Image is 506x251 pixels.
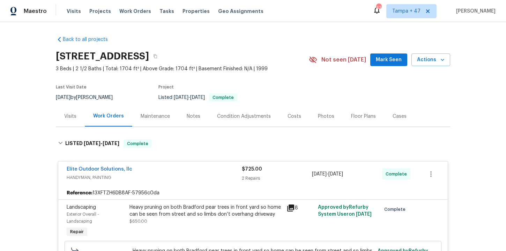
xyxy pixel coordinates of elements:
[190,95,205,100] span: [DATE]
[56,93,121,102] div: by [PERSON_NAME]
[67,205,96,210] span: Landscaping
[351,113,376,120] div: Floor Plans
[58,187,448,199] div: 13XFTZH6DB8AF-57956c0da
[56,65,309,72] span: 3 Beds | 2 1/2 Baths | Total: 1704 ft² | Above Grade: 1704 ft² | Basement Finished: N/A | 1999
[56,95,70,100] span: [DATE]
[218,8,263,15] span: Geo Assignments
[67,228,87,235] span: Repair
[158,95,237,100] span: Listed
[386,171,410,178] span: Complete
[158,85,174,89] span: Project
[376,56,402,64] span: Mark Seen
[119,8,151,15] span: Work Orders
[89,8,111,15] span: Projects
[129,204,282,218] div: Heavy pruning on both Bradford pear trees in front yard so home can be seen from street and so li...
[84,141,119,146] span: -
[411,53,450,66] button: Actions
[183,8,210,15] span: Properties
[210,95,237,100] span: Complete
[24,8,47,15] span: Maestro
[67,8,81,15] span: Visits
[312,172,327,177] span: [DATE]
[56,132,450,155] div: LISTED [DATE]-[DATE]Complete
[217,113,271,120] div: Condition Adjustments
[67,212,99,223] span: Exterior Overall - Landscaping
[328,172,343,177] span: [DATE]
[129,219,147,223] span: $650.00
[392,8,421,15] span: Tampa + 47
[393,113,407,120] div: Cases
[242,175,312,182] div: 2 Repairs
[56,36,123,43] a: Back to all projects
[318,113,334,120] div: Photos
[417,56,445,64] span: Actions
[288,113,301,120] div: Costs
[356,212,372,217] span: [DATE]
[159,9,174,14] span: Tasks
[64,113,76,120] div: Visits
[321,56,366,63] span: Not seen [DATE]
[149,50,162,63] button: Copy Address
[384,206,408,213] span: Complete
[242,167,262,172] span: $725.00
[56,53,149,60] h2: [STREET_ADDRESS]
[174,95,205,100] span: -
[141,113,170,120] div: Maintenance
[67,167,132,172] a: Elite Outdoor Solutions, llc
[124,140,151,147] span: Complete
[370,53,407,66] button: Mark Seen
[84,141,101,146] span: [DATE]
[174,95,188,100] span: [DATE]
[67,189,92,196] b: Reference:
[453,8,496,15] span: [PERSON_NAME]
[312,171,343,178] span: -
[187,113,200,120] div: Notes
[103,141,119,146] span: [DATE]
[56,85,87,89] span: Last Visit Date
[376,4,381,11] div: 426
[93,113,124,120] div: Work Orders
[318,205,372,217] span: Approved by Refurby System User on
[67,174,242,181] span: HANDYMAN, PAINTING
[65,139,119,148] h6: LISTED
[287,204,314,212] div: 8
